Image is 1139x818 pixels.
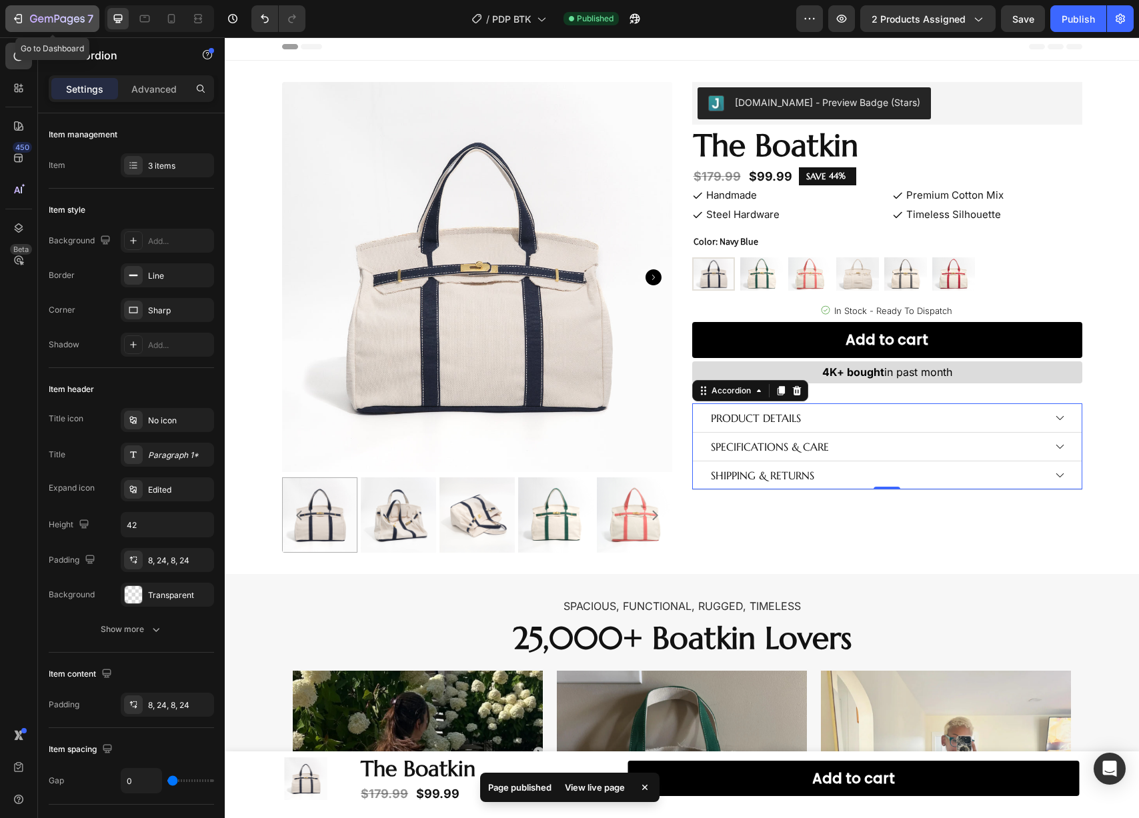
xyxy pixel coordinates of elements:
[148,270,211,282] div: Line
[49,775,64,787] div: Gap
[49,129,117,141] div: Item management
[225,37,1139,818] iframe: Design area
[603,133,622,144] div: 44%
[580,133,603,145] div: SAVE
[49,159,65,171] div: Item
[860,5,996,32] button: 2 products assigned
[1062,12,1095,26] div: Publish
[10,244,32,255] div: Beta
[49,617,214,641] button: Show more
[467,195,535,214] legend: Color: Navy Blue
[481,151,532,164] span: Handmade
[492,12,531,26] span: PDP BTK
[49,482,95,494] div: Expand icon
[523,130,569,148] div: $99.99
[49,665,115,683] div: Item content
[1094,753,1126,785] div: Open Intercom Messenger
[682,151,779,164] span: Premium Cotton Mix
[682,171,776,183] span: Timeless Silhouette
[484,347,529,359] div: Accordion
[148,589,211,601] div: Transparent
[49,204,85,216] div: Item style
[403,723,855,759] button: <strong>Add to cart</strong>
[65,47,178,63] p: Accordion
[484,427,592,450] div: Rich Text Editor. Editing area: main
[148,415,211,427] div: No icon
[148,235,211,247] div: Add...
[557,778,633,797] div: View live page
[49,269,75,281] div: Border
[148,160,211,172] div: 3 items
[13,142,32,153] div: 450
[484,398,606,421] div: Rich Text Editor. Editing area: main
[488,781,551,794] p: Page published
[467,285,858,321] button: <strong>Add to cart</strong>
[473,50,706,82] button: Judge.me - Preview Badge (Stars)
[486,400,604,419] p: Specifications & care
[481,171,555,183] span: Steel Hardware
[469,325,856,345] p: in past month
[1012,13,1034,25] span: Save
[101,623,163,636] div: Show more
[148,555,211,567] div: 8, 24, 8, 24
[486,429,590,448] p: SHIPPING & RETURNS
[421,232,437,248] button: Carousel Next Arrow
[49,589,95,601] div: Background
[49,413,83,425] div: Title icon
[49,741,115,759] div: Item spacing
[49,304,75,316] div: Corner
[148,484,211,496] div: Edited
[148,699,211,711] div: 8, 24, 8, 24
[49,699,79,711] div: Padding
[467,130,517,148] div: $179.99
[87,11,93,27] p: 7
[49,383,94,395] div: Item header
[49,339,79,351] div: Shadow
[577,13,614,25] span: Published
[598,328,660,341] strong: 4K+ bought
[49,232,113,250] div: Background
[66,82,103,96] p: Settings
[486,371,576,391] p: Product Details
[1001,5,1045,32] button: Save
[483,58,499,74] img: Judgeme.png
[148,339,211,351] div: Add...
[49,516,92,534] div: Height
[1050,5,1106,32] button: Publish
[57,45,447,435] a: The Boatkin
[872,12,966,26] span: 2 products assigned
[49,449,65,461] div: Title
[423,471,437,485] button: Carousel Next Arrow
[148,305,211,317] div: Sharp
[486,12,489,26] span: /
[484,369,578,393] div: Rich Text Editor. Editing area: main
[251,5,305,32] div: Undo/Redo
[148,449,211,461] div: Paragraph 1*
[467,87,858,130] h2: The Boatkin
[131,82,177,96] p: Advanced
[49,551,98,569] div: Padding
[510,58,696,72] div: [DOMAIN_NAME] - Preview Badge (Stars)
[5,5,99,32] button: 7
[121,769,161,793] input: Auto
[621,290,704,315] strong: Add to cart
[610,268,728,279] span: In Stock - Ready To Dispatch
[588,729,670,754] strong: Add to cart
[1,559,913,579] p: SPACIOUS, FUNCTIONAL, RUGGED, TIMELESS
[68,471,81,485] button: Carousel Back Arrow
[121,513,213,537] input: Auto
